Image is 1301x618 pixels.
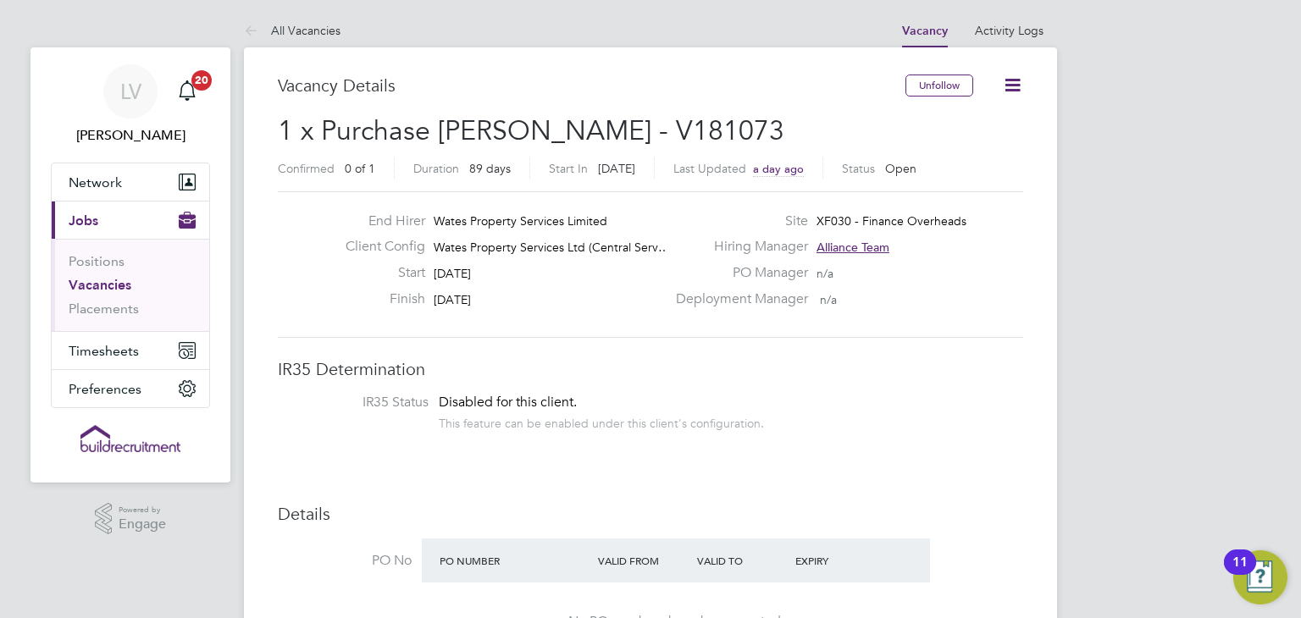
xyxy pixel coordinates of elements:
[549,161,588,176] label: Start In
[52,370,209,407] button: Preferences
[69,343,139,359] span: Timesheets
[439,394,577,411] span: Disabled for this client.
[753,162,804,176] span: a day ago
[817,240,889,255] span: Alliance Team
[119,503,166,517] span: Powered by
[439,411,764,431] div: This feature can be enabled under this client's configuration.
[170,64,204,119] a: 20
[278,161,335,176] label: Confirmed
[817,266,833,281] span: n/a
[69,381,141,397] span: Preferences
[278,114,784,147] span: 1 x Purchase [PERSON_NAME] - V181073
[191,70,212,91] span: 20
[332,290,425,308] label: Finish
[434,213,607,229] span: Wates Property Services Limited
[51,125,210,146] span: Lucy Van der Gucht
[1232,562,1248,584] div: 11
[434,240,670,255] span: Wates Property Services Ltd (Central Serv…
[69,277,131,293] a: Vacancies
[119,517,166,532] span: Engage
[52,332,209,369] button: Timesheets
[842,161,875,176] label: Status
[278,74,905,97] h3: Vacancy Details
[69,212,98,229] span: Jobs
[80,425,180,452] img: buildrec-logo-retina.png
[693,545,792,576] div: Valid To
[30,47,230,483] nav: Main navigation
[666,290,808,308] label: Deployment Manager
[885,161,916,176] span: Open
[244,23,340,38] a: All Vacancies
[820,292,837,307] span: n/a
[902,24,948,38] a: Vacancy
[791,545,890,576] div: Expiry
[295,394,429,411] label: IR35 Status
[435,545,594,576] div: PO Number
[673,161,746,176] label: Last Updated
[817,213,966,229] span: XF030 - Finance Overheads
[52,201,209,239] button: Jobs
[905,74,973,97] button: Unfollow
[278,503,1023,525] h3: Details
[52,163,209,201] button: Network
[332,238,425,256] label: Client Config
[69,301,139,317] a: Placements
[278,552,412,570] label: PO No
[598,161,635,176] span: [DATE]
[69,253,125,269] a: Positions
[666,264,808,282] label: PO Manager
[332,212,425,230] label: End Hirer
[345,161,375,176] span: 0 of 1
[434,266,471,281] span: [DATE]
[413,161,459,176] label: Duration
[95,503,167,535] a: Powered byEngage
[1233,550,1287,604] button: Open Resource Center, 11 new notifications
[332,264,425,282] label: Start
[469,161,511,176] span: 89 days
[51,425,210,452] a: Go to home page
[666,238,808,256] label: Hiring Manager
[594,545,693,576] div: Valid From
[434,292,471,307] span: [DATE]
[975,23,1044,38] a: Activity Logs
[69,174,122,190] span: Network
[51,64,210,146] a: LV[PERSON_NAME]
[52,239,209,331] div: Jobs
[278,358,1023,380] h3: IR35 Determination
[666,212,808,230] label: Site
[120,80,141,102] span: LV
